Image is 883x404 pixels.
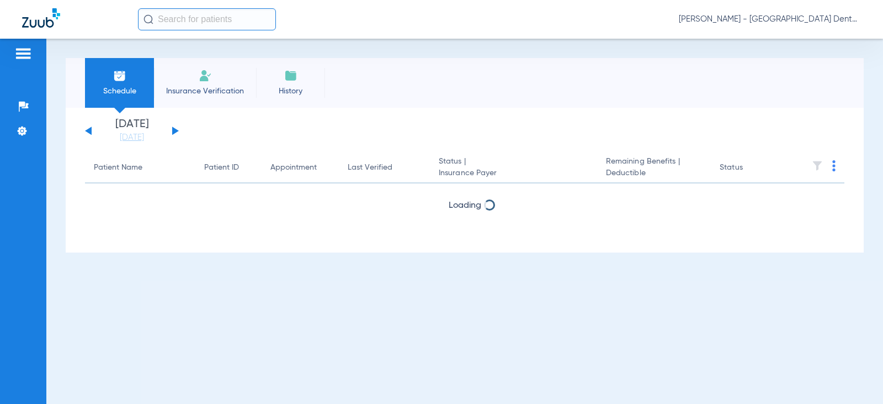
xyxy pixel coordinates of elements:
th: Remaining Benefits | [597,153,711,183]
a: [DATE] [99,132,165,143]
th: Status [711,153,785,183]
img: group-dot-blue.svg [832,160,836,171]
img: Search Icon [143,14,153,24]
div: Last Verified [348,162,421,174]
div: Patient ID [204,162,239,174]
span: History [264,86,317,97]
span: Loading [449,201,481,210]
img: hamburger-icon [14,47,32,60]
div: Appointment [270,162,317,174]
img: History [284,69,297,82]
input: Search for patients [138,8,276,30]
th: Status | [430,153,597,183]
span: Insurance Verification [162,86,248,97]
img: Zuub Logo [22,8,60,28]
img: filter.svg [812,160,823,171]
li: [DATE] [99,119,165,143]
span: [PERSON_NAME] - [GEOGRAPHIC_DATA] Dental Care [679,14,861,25]
div: Patient Name [94,162,142,174]
span: Insurance Payer [439,167,588,179]
span: Schedule [93,86,146,97]
div: Last Verified [348,162,392,174]
img: Schedule [113,69,126,82]
div: Patient Name [94,162,187,174]
div: Patient ID [204,162,253,174]
img: Manual Insurance Verification [199,69,212,82]
div: Appointment [270,162,330,174]
span: Deductible [606,167,702,179]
